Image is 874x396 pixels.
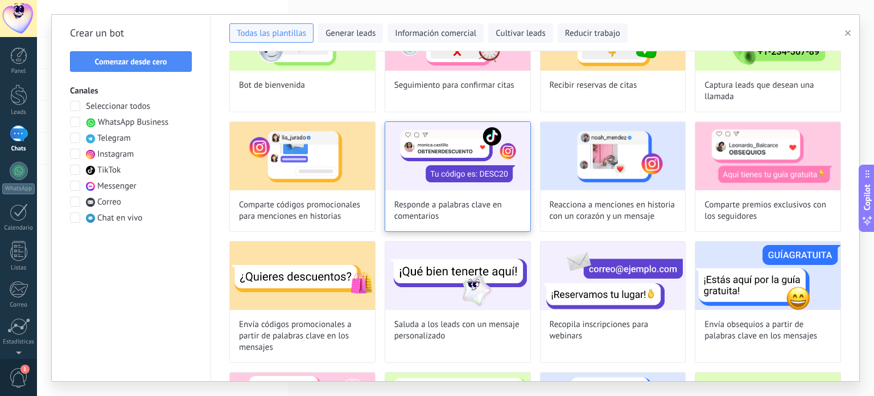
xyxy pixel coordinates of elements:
[20,365,30,374] span: 1
[395,28,476,39] span: Información comercial
[97,165,121,176] span: TikTok
[541,242,686,310] img: Recopila inscripciones para webinars
[239,199,366,222] span: Comparte códigos promocionales para menciones en historias
[97,213,142,224] span: Chat en vivo
[229,23,314,43] button: Todas las plantillas
[237,28,306,39] span: Todas las plantillas
[70,85,192,96] h3: Canales
[230,242,375,310] img: Envía códigos promocionales a partir de palabras clave en los mensajes
[704,199,831,222] span: Comparte premios exclusivos con los seguidores
[2,301,35,309] div: Correo
[97,197,121,208] span: Correo
[695,242,840,310] img: Envía obsequios a partir de palabras clave en los mensajes
[550,199,677,222] span: Reacciona a menciones en historia con un corazón y un mensaje
[98,117,168,128] span: WhatsApp Business
[318,23,383,43] button: Generar leads
[387,23,484,43] button: Información comercial
[394,80,514,91] span: Seguimiento para confirmar citas
[2,338,35,346] div: Estadísticas
[2,109,35,116] div: Leads
[394,319,521,342] span: Saluda a los leads con un mensaje personalizado
[704,319,831,342] span: Envía obsequios a partir de palabras clave en los mensajes
[861,184,873,210] span: Copilot
[541,122,686,190] img: Reacciona a menciones en historia con un corazón y un mensaje
[394,199,521,222] span: Responde a palabras clave en comentarios
[2,264,35,272] div: Listas
[695,122,840,190] img: Comparte premios exclusivos con los seguidores
[95,58,167,66] span: Comenzar desde cero
[496,28,545,39] span: Cultivar leads
[70,51,192,72] button: Comenzar desde cero
[86,101,150,112] span: Seleccionar todos
[550,80,637,91] span: Recibir reservas de citas
[97,149,134,160] span: Instagram
[2,68,35,75] div: Panel
[385,242,530,310] img: Saluda a los leads con un mensaje personalizado
[704,80,831,103] span: Captura leads que desean una llamada
[97,181,137,192] span: Messenger
[385,122,530,190] img: Responde a palabras clave en comentarios
[239,80,305,91] span: Bot de bienvenida
[2,183,35,194] div: WhatsApp
[558,23,628,43] button: Reducir trabajo
[239,319,366,353] span: Envía códigos promocionales a partir de palabras clave en los mensajes
[565,28,620,39] span: Reducir trabajo
[2,224,35,232] div: Calendario
[488,23,553,43] button: Cultivar leads
[230,122,375,190] img: Comparte códigos promocionales para menciones en historias
[97,133,131,144] span: Telegram
[550,319,677,342] span: Recopila inscripciones para webinars
[325,28,376,39] span: Generar leads
[2,145,35,153] div: Chats
[70,24,192,42] h2: Crear un bot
